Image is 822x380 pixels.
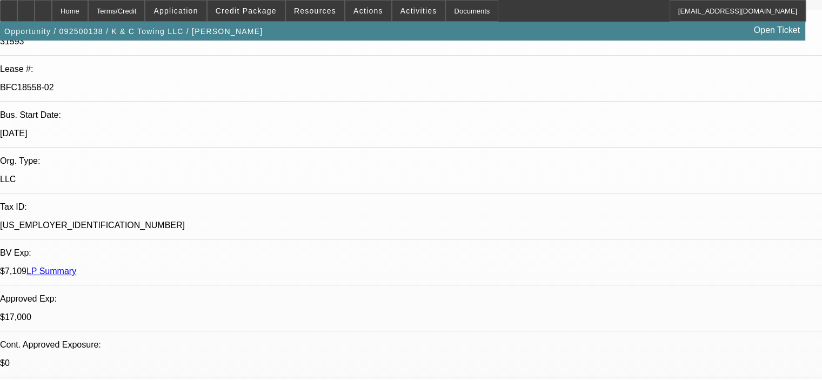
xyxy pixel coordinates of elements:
span: Credit Package [216,6,277,15]
a: LP Summary [26,266,76,276]
button: Actions [345,1,391,21]
button: Application [145,1,206,21]
span: Opportunity / 092500138 / K & C Towing LLC / [PERSON_NAME] [4,27,263,36]
span: Activities [400,6,437,15]
a: Open Ticket [750,21,804,39]
button: Credit Package [208,1,285,21]
button: Resources [286,1,344,21]
span: Actions [353,6,383,15]
span: Application [153,6,198,15]
span: Resources [294,6,336,15]
button: Activities [392,1,445,21]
